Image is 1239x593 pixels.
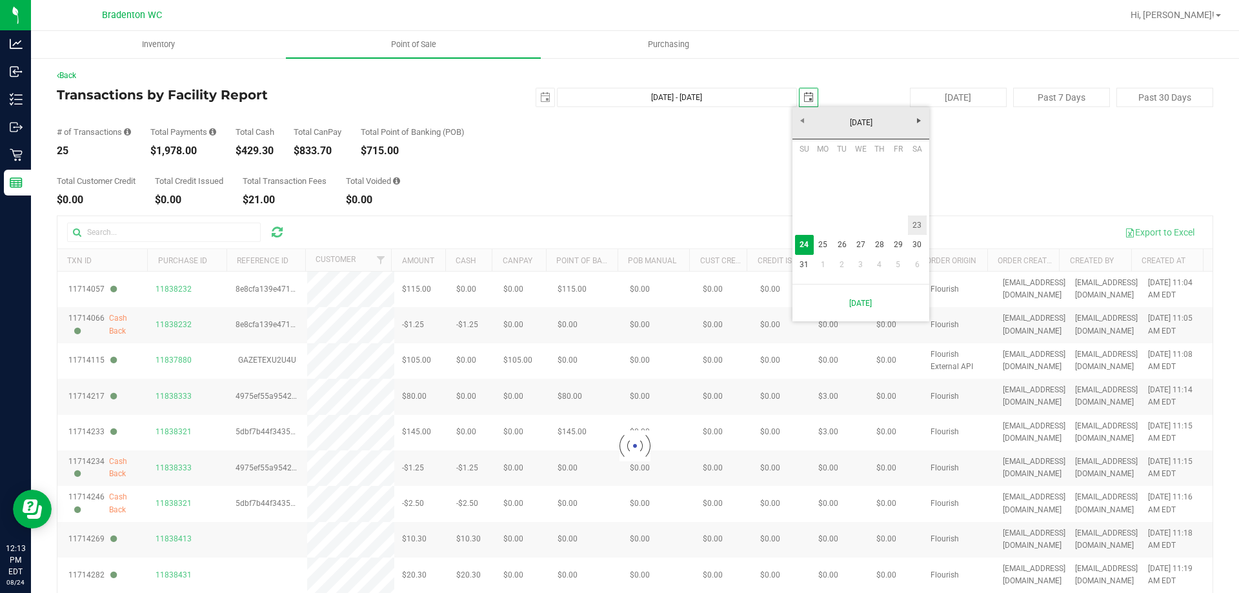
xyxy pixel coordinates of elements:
button: Past 30 Days [1116,88,1213,107]
a: [DATE] [792,113,931,133]
a: Purchasing [541,31,796,58]
span: select [800,88,818,106]
a: 1 [814,255,832,275]
a: 29 [889,235,907,255]
div: Total CanPay [294,128,341,136]
button: [DATE] [910,88,1007,107]
a: 28 [870,235,889,255]
td: Current focused date is Sunday, August 24, 2025 [795,235,814,255]
iframe: Resource center [13,490,52,528]
th: Monday [814,139,832,159]
th: Sunday [795,139,814,159]
a: Back [57,71,76,80]
button: Past 7 Days [1013,88,1110,107]
a: 30 [908,235,927,255]
inline-svg: Analytics [10,37,23,50]
div: $0.00 [155,195,223,205]
div: Total Customer Credit [57,177,136,185]
div: Total Payments [150,128,216,136]
a: Inventory [31,31,286,58]
p: 08/24 [6,578,25,587]
div: $715.00 [361,146,465,156]
span: Point of Sale [374,39,454,50]
inline-svg: Reports [10,176,23,189]
a: 5 [889,255,907,275]
th: Wednesday [851,139,870,159]
div: Total Voided [346,177,400,185]
a: 24 [795,235,814,255]
th: Saturday [908,139,927,159]
a: 23 [908,216,927,236]
div: $21.00 [243,195,327,205]
inline-svg: Inbound [10,65,23,78]
div: $0.00 [346,195,400,205]
a: 3 [851,255,870,275]
div: Total Point of Banking (POB) [361,128,465,136]
div: Total Cash [236,128,274,136]
i: Count of all successful payment transactions, possibly including voids, refunds, and cash-back fr... [124,128,131,136]
a: 26 [832,235,851,255]
th: Friday [889,139,907,159]
div: Total Transaction Fees [243,177,327,185]
a: 4 [870,255,889,275]
a: 27 [851,235,870,255]
div: $0.00 [57,195,136,205]
div: # of Transactions [57,128,131,136]
span: Hi, [PERSON_NAME]! [1131,10,1214,20]
a: 6 [908,255,927,275]
a: Point of Sale [286,31,541,58]
h4: Transactions by Facility Report [57,88,442,102]
a: [DATE] [800,290,922,316]
a: 31 [795,255,814,275]
th: Thursday [870,139,889,159]
i: Sum of all successful, non-voided payment transaction amounts, excluding tips and transaction fees. [209,128,216,136]
div: $429.30 [236,146,274,156]
inline-svg: Retail [10,148,23,161]
inline-svg: Inventory [10,93,23,106]
p: 12:13 PM EDT [6,543,25,578]
span: select [536,88,554,106]
div: $833.70 [294,146,341,156]
inline-svg: Outbound [10,121,23,134]
span: Bradenton WC [102,10,162,21]
span: Inventory [125,39,192,50]
a: 2 [832,255,851,275]
th: Tuesday [832,139,851,159]
a: Next [909,110,929,130]
div: $1,978.00 [150,146,216,156]
i: Sum of all voided payment transaction amounts, excluding tips and transaction fees. [393,177,400,185]
span: Purchasing [630,39,707,50]
div: Total Credit Issued [155,177,223,185]
div: 25 [57,146,131,156]
a: 25 [814,235,832,255]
